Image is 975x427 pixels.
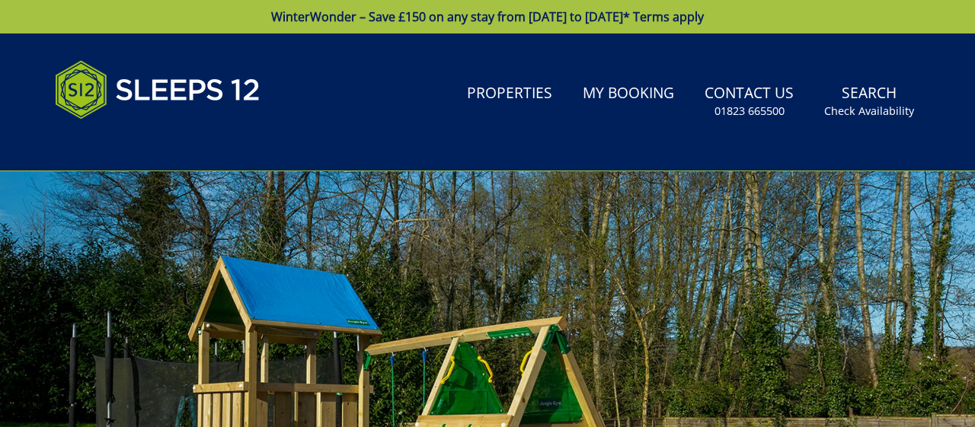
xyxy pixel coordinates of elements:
small: Check Availability [824,104,914,119]
a: SearchCheck Availability [818,77,920,126]
a: My Booking [577,77,680,111]
a: Contact Us01823 665500 [698,77,800,126]
img: Sleeps 12 [55,52,261,128]
a: Properties [461,77,558,111]
small: 01823 665500 [714,104,785,119]
iframe: Customer reviews powered by Trustpilot [47,137,207,150]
